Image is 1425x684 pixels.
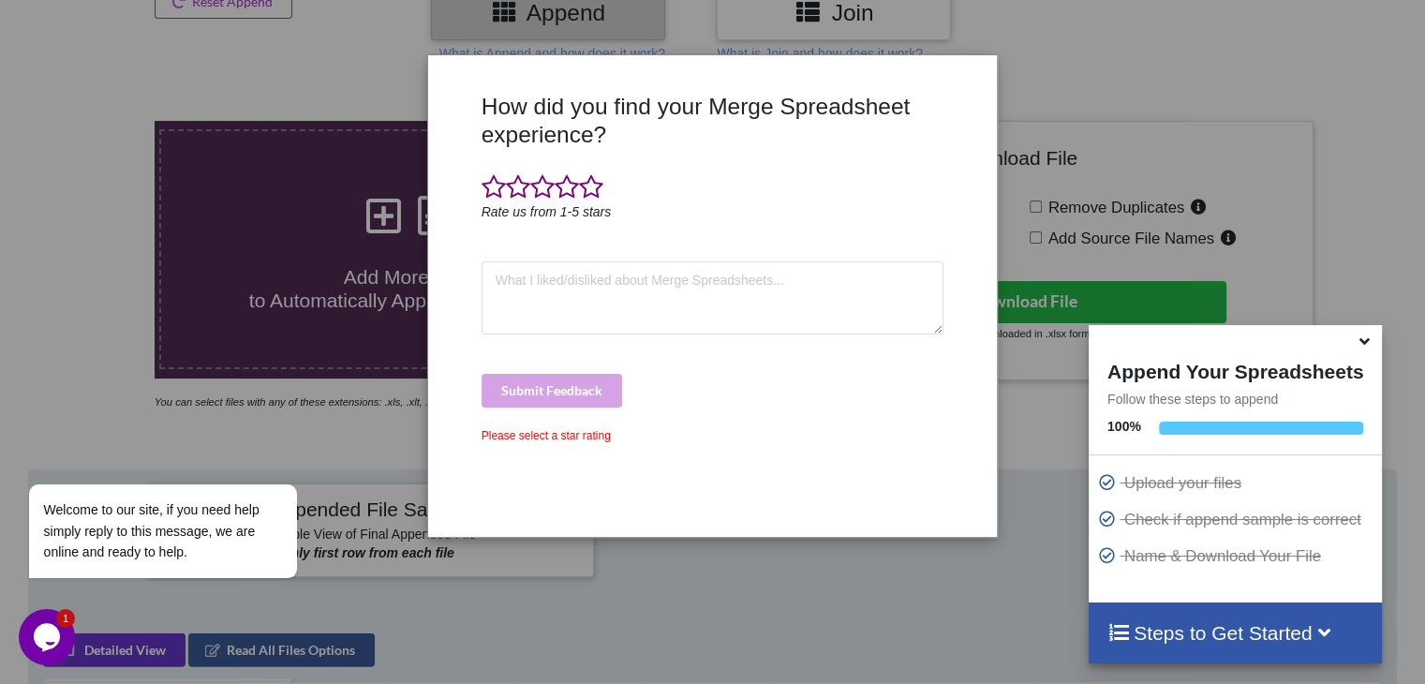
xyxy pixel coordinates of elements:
p: Name & Download Your File [1098,544,1377,568]
div: Please select a star rating [482,427,944,444]
p: Check if append sample is correct [1098,508,1377,531]
iframe: chat widget [19,609,79,665]
iframe: chat widget [19,315,356,600]
i: Rate us from 1-5 stars [482,204,612,219]
b: 100 % [1107,419,1141,434]
p: Follow these steps to append [1089,390,1382,409]
h3: How did you find your Merge Spreadsheet experience? [482,93,944,148]
h4: Steps to Get Started [1107,621,1363,645]
p: Upload your files [1098,471,1377,495]
h4: Append Your Spreadsheets [1089,355,1382,383]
